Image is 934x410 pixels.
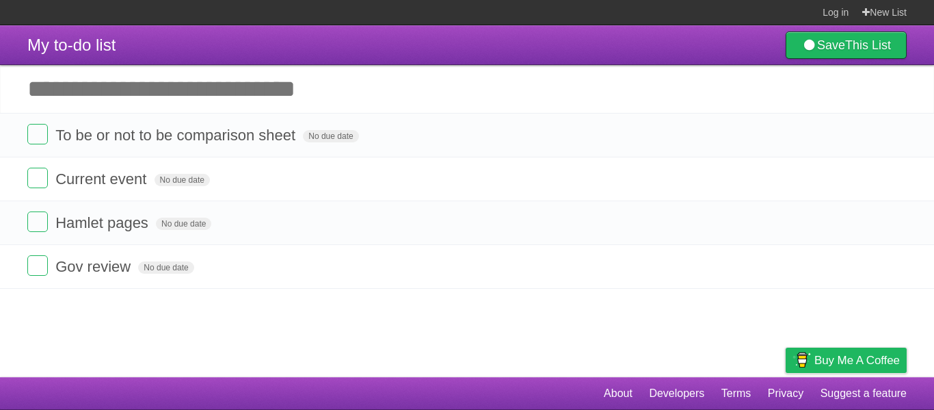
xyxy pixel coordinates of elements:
[303,130,358,142] span: No due date
[156,218,211,230] span: No due date
[786,348,907,373] a: Buy me a coffee
[786,31,907,59] a: SaveThis List
[27,124,48,144] label: Done
[768,381,803,407] a: Privacy
[27,212,48,232] label: Done
[820,381,907,407] a: Suggest a feature
[55,258,134,275] span: Gov review
[721,381,751,407] a: Terms
[792,348,811,372] img: Buy me a coffee
[27,36,116,54] span: My to-do list
[27,255,48,276] label: Done
[649,381,704,407] a: Developers
[155,174,210,186] span: No due date
[845,38,891,52] b: This List
[138,261,194,274] span: No due date
[604,381,632,407] a: About
[27,168,48,188] label: Done
[55,214,152,231] span: Hamlet pages
[55,170,150,188] span: Current event
[55,127,299,144] span: To be or not to be comparison sheet
[814,348,900,372] span: Buy me a coffee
